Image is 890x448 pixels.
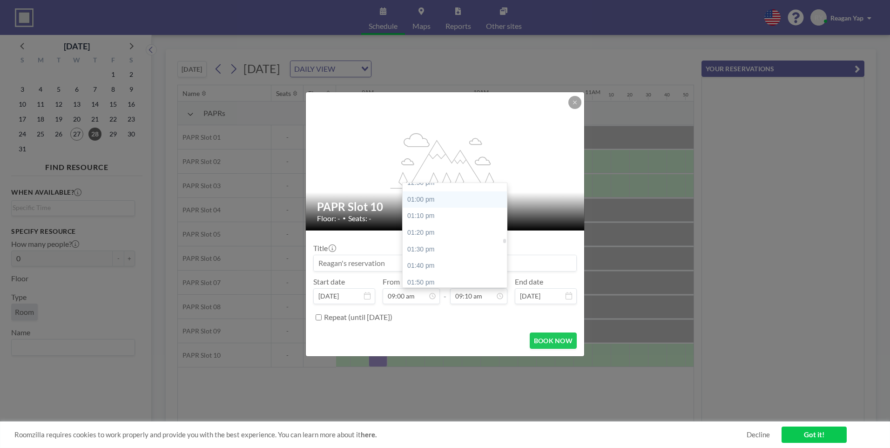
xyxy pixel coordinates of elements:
[343,215,346,222] span: •
[444,280,446,301] span: -
[747,430,770,439] a: Decline
[403,208,512,224] div: 01:10 pm
[348,214,371,223] span: Seats: -
[14,430,747,439] span: Roomzilla requires cookies to work properly and provide you with the best experience. You can lea...
[403,274,512,291] div: 01:50 pm
[313,277,345,286] label: Start date
[403,224,512,241] div: 01:20 pm
[313,244,335,253] label: Title
[314,255,576,271] input: Reagan's reservation
[317,214,340,223] span: Floor: -
[782,427,847,443] a: Got it!
[403,241,512,258] div: 01:30 pm
[383,277,400,286] label: From
[361,430,377,439] a: here.
[530,333,577,349] button: BOOK NOW
[324,312,392,322] label: Repeat (until [DATE])
[403,191,512,208] div: 01:00 pm
[515,277,543,286] label: End date
[403,258,512,274] div: 01:40 pm
[403,175,512,191] div: 12:50 pm
[317,200,574,214] h2: PAPR Slot 10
